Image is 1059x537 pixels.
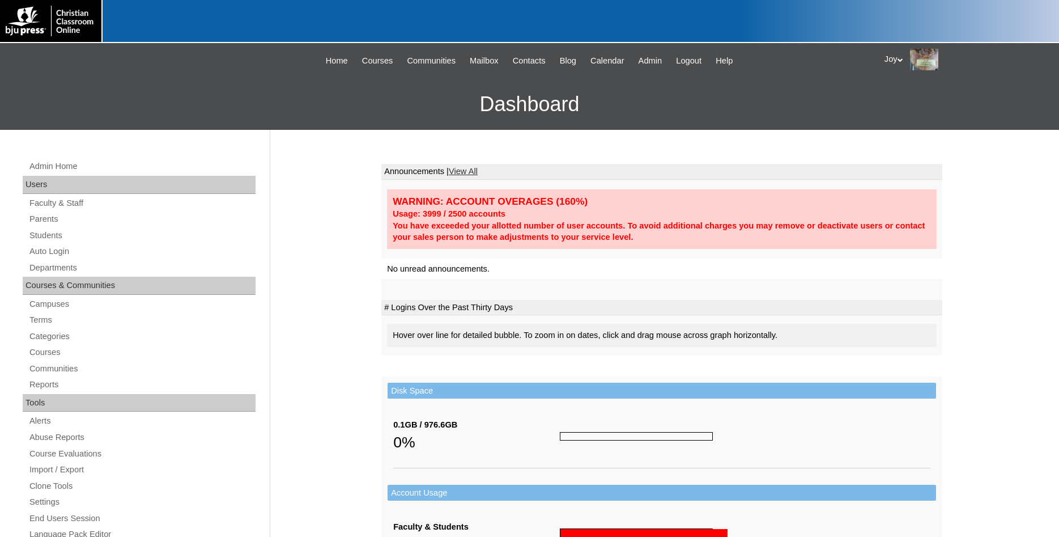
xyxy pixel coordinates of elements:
[507,54,551,67] a: Contacts
[28,329,256,344] a: Categories
[393,521,560,533] div: Faculty & Students
[23,394,256,412] div: Tools
[28,261,256,275] a: Departments
[710,54,738,67] a: Help
[28,511,256,526] a: End Users Session
[28,159,256,174] a: Admin Home
[449,167,478,176] a: View All
[356,54,399,67] a: Courses
[28,229,256,243] a: Students
[393,431,560,454] div: 0%
[633,54,668,67] a: Admin
[393,220,931,243] div: You have exceeded your allotted number of user accounts. To avoid additional charges you may remo...
[326,54,348,67] span: Home
[388,485,936,501] td: Account Usage
[407,54,456,67] span: Communities
[6,79,1053,130] h3: Dashboard
[381,164,942,180] td: Announcements |
[28,414,256,428] a: Alerts
[28,212,256,226] a: Parents
[393,419,560,431] div: 0.1GB / 976.6GB
[402,54,462,67] a: Communities
[28,297,256,311] a: Campuses
[388,383,936,399] td: Disk Space
[28,196,256,210] a: Faculty & Staff
[381,300,942,316] td: # Logins Over the Past Thirty Days
[884,49,1048,70] div: Joy
[910,49,938,70] img: Joy Dantz
[28,447,256,461] a: Course Evaluations
[320,54,354,67] a: Home
[464,54,504,67] a: Mailbox
[716,54,733,67] span: Help
[387,324,937,347] div: Hover over line for detailed bubble. To zoom in on dates, click and drag mouse across graph horiz...
[28,479,256,493] a: Clone Tools
[470,54,499,67] span: Mailbox
[381,259,942,280] td: No unread announcements.
[393,209,505,218] strong: Usage: 3999 / 2500 accounts
[639,54,662,67] span: Admin
[393,195,931,208] div: WARNING: ACCOUNT OVERAGES (160%)
[28,362,256,376] a: Communities
[560,54,576,67] span: Blog
[28,463,256,477] a: Import / Export
[28,244,256,259] a: Auto Login
[28,345,256,360] a: Courses
[23,277,256,295] div: Courses & Communities
[6,6,96,36] img: logo-white.png
[28,495,256,509] a: Settings
[554,54,582,67] a: Blog
[513,54,546,67] span: Contacts
[23,176,256,194] div: Users
[362,54,393,67] span: Courses
[28,313,256,327] a: Terms
[670,54,707,67] a: Logout
[585,54,630,67] a: Calendar
[676,54,701,67] span: Logout
[590,54,624,67] span: Calendar
[28,430,256,445] a: Abuse Reports
[28,378,256,392] a: Reports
